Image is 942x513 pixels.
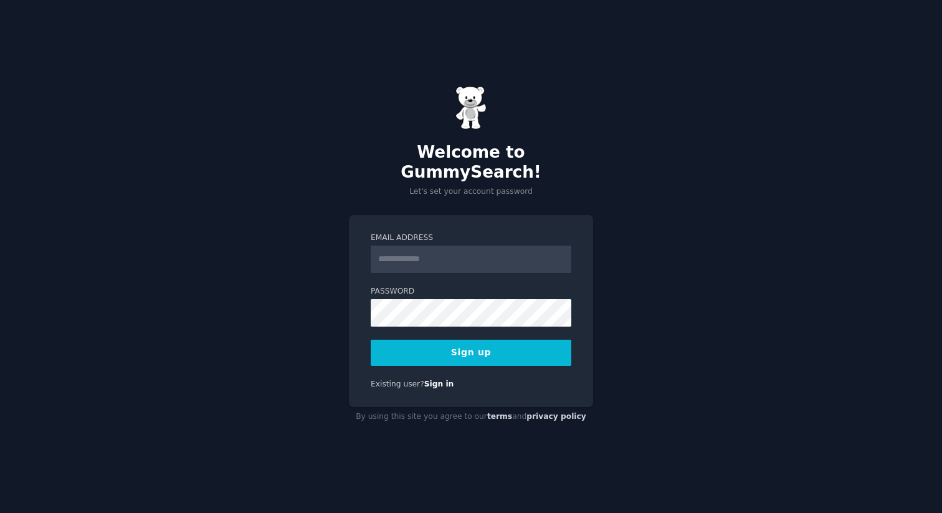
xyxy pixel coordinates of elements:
img: Gummy Bear [455,86,487,130]
span: Existing user? [371,380,424,388]
a: privacy policy [526,412,586,421]
a: Sign in [424,380,454,388]
div: By using this site you agree to our and [349,407,593,427]
a: terms [487,412,512,421]
button: Sign up [371,340,571,366]
p: Let's set your account password [349,186,593,198]
label: Email Address [371,233,571,244]
h2: Welcome to GummySearch! [349,143,593,182]
label: Password [371,286,571,297]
